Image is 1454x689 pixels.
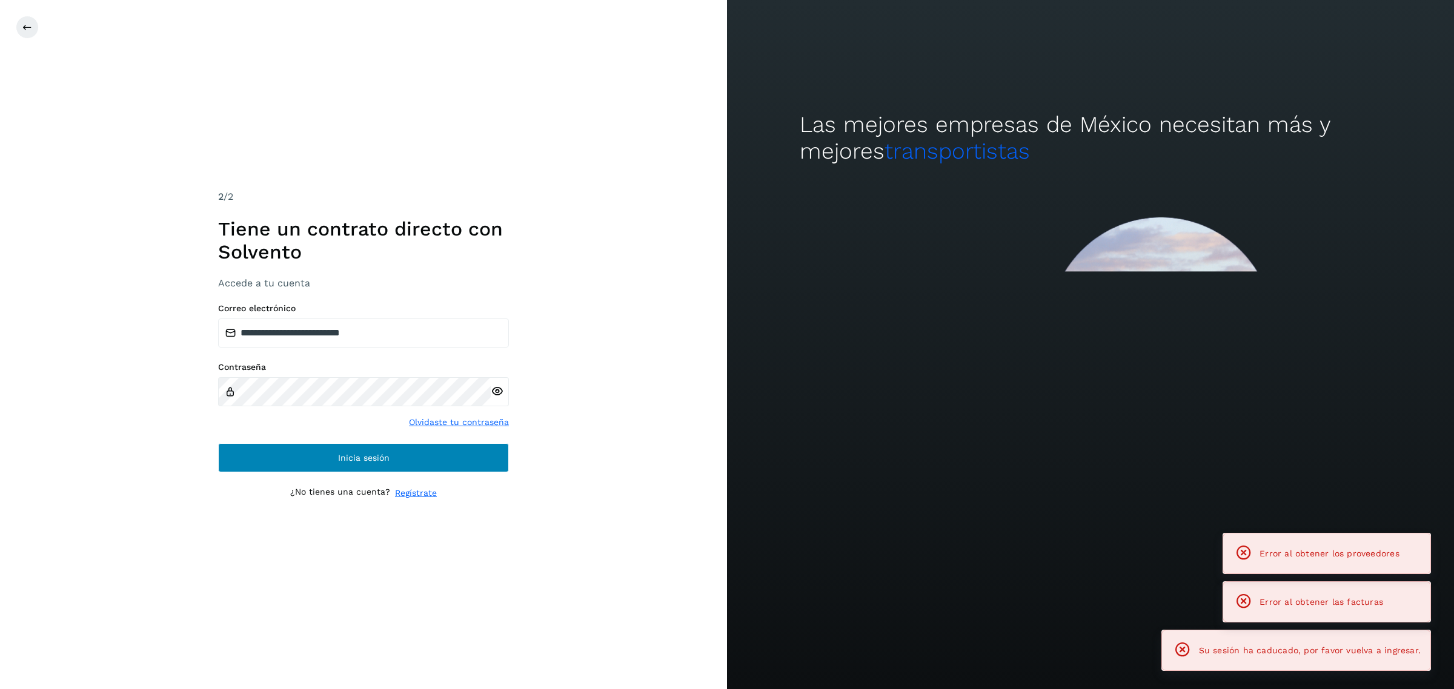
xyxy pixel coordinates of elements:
[218,362,509,372] label: Contraseña
[218,303,509,314] label: Correo electrónico
[338,453,390,462] span: Inicia sesión
[218,443,509,472] button: Inicia sesión
[395,487,437,499] a: Regístrate
[800,111,1381,165] h2: Las mejores empresas de México necesitan más y mejores
[1260,597,1383,607] span: Error al obtener las facturas
[218,190,509,204] div: /2
[885,138,1030,164] span: transportistas
[1199,645,1421,655] span: Su sesión ha caducado, por favor vuelva a ingresar.
[218,277,509,289] h3: Accede a tu cuenta
[409,416,509,429] a: Olvidaste tu contraseña
[290,487,390,499] p: ¿No tienes una cuenta?
[1260,549,1399,558] span: Error al obtener los proveedores
[218,217,509,264] h1: Tiene un contrato directo con Solvento
[218,191,224,202] span: 2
